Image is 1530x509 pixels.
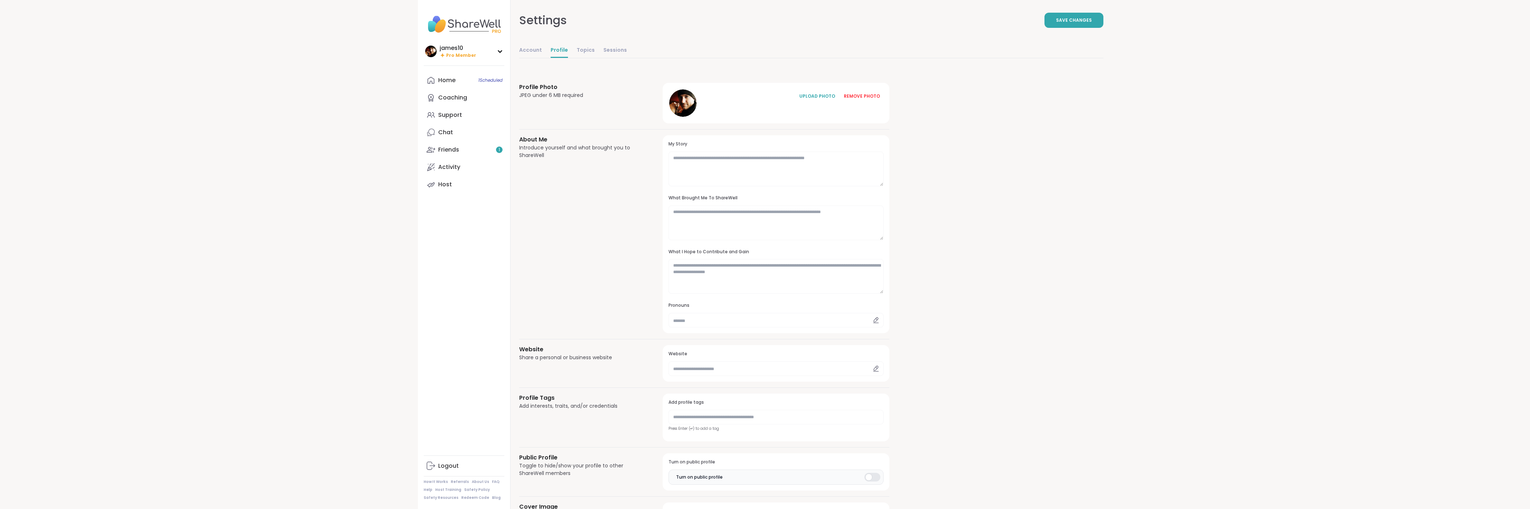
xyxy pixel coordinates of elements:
[424,72,504,89] a: Home1Scheduled
[461,495,489,500] a: Redeem Code
[438,181,452,188] div: Host
[440,44,476,52] div: james10
[438,111,462,119] div: Support
[519,144,645,159] div: Introduce yourself and what brought you to ShareWell
[519,354,645,361] div: Share a personal or business website
[844,93,880,99] div: REMOVE PHOTO
[424,495,458,500] a: Safety Resources
[519,402,645,410] div: Add interests, traits, and/or credentials
[497,94,503,100] iframe: Spotlight
[424,89,504,106] a: Coaching
[519,135,645,144] h3: About Me
[668,249,884,255] h3: What I Hope to Contribute and Gain
[492,495,501,500] a: Blog
[519,453,645,462] h3: Public Profile
[438,462,459,470] div: Logout
[438,94,467,102] div: Coaching
[840,89,884,104] button: REMOVE PHOTO
[1056,17,1092,24] span: Save Changes
[438,128,453,136] div: Chat
[424,487,432,492] a: Help
[519,394,645,402] h3: Profile Tags
[668,351,884,357] h3: Website
[425,46,437,57] img: james10
[499,147,500,153] span: 1
[438,146,459,154] div: Friends
[668,302,884,309] h3: Pronouns
[668,459,884,465] h3: Turn on public profile
[424,176,504,193] a: Host
[478,77,503,83] span: 1 Scheduled
[424,141,504,158] a: Friends1
[519,345,645,354] h3: Website
[424,106,504,124] a: Support
[577,43,595,58] a: Topics
[438,76,456,84] div: Home
[438,163,460,171] div: Activity
[492,479,500,484] a: FAQ
[519,462,645,477] div: Toggle to hide/show your profile to other ShareWell members
[799,93,835,99] div: UPLOAD PHOTO
[519,83,645,92] h3: Profile Photo
[451,479,469,484] a: Referrals
[424,158,504,176] a: Activity
[551,43,568,58] a: Profile
[472,479,489,484] a: About Us
[435,487,461,492] a: Host Training
[668,399,884,406] h3: Add profile tags
[668,426,884,431] div: Press Enter (↵) to add a tag
[519,43,542,58] a: Account
[603,43,627,58] a: Sessions
[676,474,723,480] span: Turn on public profile
[424,457,504,475] a: Logout
[519,92,645,99] div: JPEG under 6 MB required
[446,52,476,59] span: Pro Member
[795,89,839,104] button: UPLOAD PHOTO
[668,141,884,147] h3: My Story
[424,12,504,37] img: ShareWell Nav Logo
[464,487,490,492] a: Safety Policy
[668,195,884,201] h3: What Brought Me To ShareWell
[519,12,567,29] div: Settings
[1044,13,1103,28] button: Save Changes
[424,124,504,141] a: Chat
[424,479,448,484] a: How It Works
